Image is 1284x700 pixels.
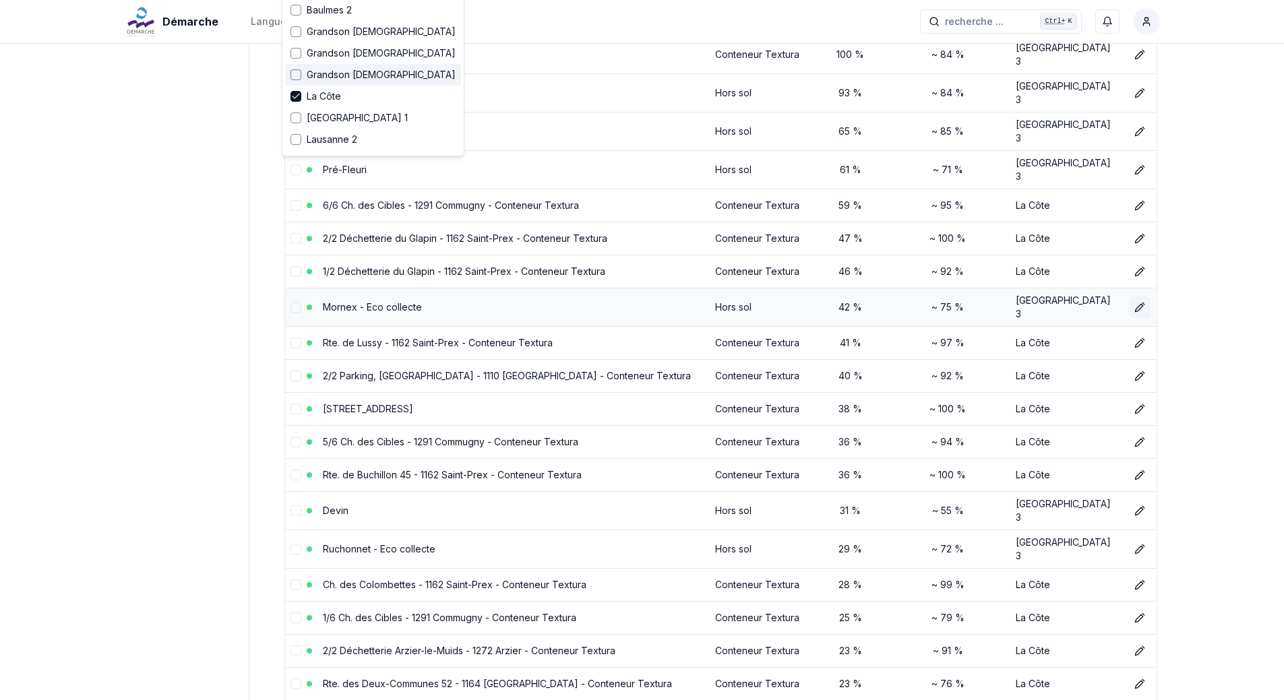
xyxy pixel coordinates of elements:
[1010,326,1124,359] td: La Côte
[323,164,367,175] a: Pré-Fleuri
[822,125,880,138] div: 65 %
[710,491,816,530] td: Hors sol
[710,392,816,425] td: Conteneur Textura
[291,437,301,447] button: select-row
[323,436,578,447] a: 5/6 Ch. des Cibles - 1291 Commugny - Conteneur Textura
[890,468,1006,482] div: ~ 100 %
[822,402,880,416] div: 38 %
[323,469,582,480] a: Rte. de Buchillon 45 - 1162 Saint-Prex - Conteneur Textura
[291,233,301,244] button: select-row
[323,370,691,381] a: 2/2 Parking, [GEOGRAPHIC_DATA] - 1110 [GEOGRAPHIC_DATA] - Conteneur Textura
[323,301,422,313] a: Mornex - Eco collecte
[710,288,816,326] td: Hors sol
[822,48,880,61] div: 100 %
[291,505,301,516] button: select-row
[291,404,301,414] button: select-row
[890,232,1006,245] div: ~ 100 %
[890,677,1006,691] div: ~ 76 %
[890,48,1006,61] div: ~ 84 %
[291,371,301,381] button: select-row
[710,667,816,700] td: Conteneur Textura
[307,133,357,146] span: Lausanne 2
[1010,392,1124,425] td: La Côte
[890,163,1006,177] div: ~ 71 %
[890,644,1006,658] div: ~ 91 %
[710,425,816,458] td: Conteneur Textura
[890,578,1006,592] div: ~ 99 %
[323,612,576,623] a: 1/6 Ch. des Cibles - 1291 Commugny - Conteneur Textura
[1010,112,1124,150] td: [GEOGRAPHIC_DATA] 3
[323,678,672,689] a: Rte. des Deux-Communes 52 - 1164 [GEOGRAPHIC_DATA] - Conteneur Textura
[291,338,301,348] button: select-row
[822,86,880,100] div: 93 %
[1010,35,1124,73] td: [GEOGRAPHIC_DATA] 3
[291,200,301,211] button: select-row
[822,504,880,517] div: 31 %
[710,634,816,667] td: Conteneur Textura
[1010,667,1124,700] td: La Côte
[822,677,880,691] div: 23 %
[822,542,880,556] div: 29 %
[323,543,435,554] a: Ruchonnet - Eco collecte
[307,111,408,125] span: [GEOGRAPHIC_DATA] 1
[251,15,286,28] div: Langue
[710,35,816,73] td: Conteneur Textura
[890,265,1006,278] div: ~ 92 %
[323,232,607,244] a: 2/2 Déchetterie du Glapin - 1162 Saint-Prex - Conteneur Textura
[822,232,880,245] div: 47 %
[307,46,456,60] span: Grandson [DEMOGRAPHIC_DATA]
[307,154,410,168] span: [GEOGRAPHIC_DATA] 3
[1010,601,1124,634] td: La Côte
[323,505,348,516] a: Devin
[1010,189,1124,222] td: La Côte
[1010,568,1124,601] td: La Côte
[125,13,224,30] a: Démarche
[822,435,880,449] div: 36 %
[291,645,301,656] button: select-row
[822,265,880,278] div: 46 %
[710,458,816,491] td: Conteneur Textura
[710,326,816,359] td: Conteneur Textura
[890,336,1006,350] div: ~ 97 %
[1010,359,1124,392] td: La Côte
[307,3,352,17] span: Baulmes 2
[890,402,1006,416] div: ~ 100 %
[710,73,816,112] td: Hors sol
[1010,458,1124,491] td: La Côte
[291,164,301,175] button: select-row
[710,568,816,601] td: Conteneur Textura
[710,530,816,568] td: Hors sol
[323,579,586,590] a: Ch. des Colombettes - 1162 Saint-Prex - Conteneur Textura
[323,265,605,277] a: 1/2 Déchetterie du Glapin - 1162 Saint-Prex - Conteneur Textura
[1010,73,1124,112] td: [GEOGRAPHIC_DATA] 3
[822,468,880,482] div: 36 %
[291,470,301,480] button: select-row
[291,544,301,554] button: select-row
[1010,150,1124,189] td: [GEOGRAPHIC_DATA] 3
[291,612,301,623] button: select-row
[162,13,218,30] span: Démarche
[710,189,816,222] td: Conteneur Textura
[945,15,1004,28] span: recherche ...
[822,644,880,658] div: 23 %
[822,369,880,383] div: 40 %
[307,68,456,82] span: Grandson [DEMOGRAPHIC_DATA]
[890,611,1006,625] div: ~ 79 %
[822,199,880,212] div: 59 %
[710,222,816,255] td: Conteneur Textura
[307,25,456,38] span: Grandson [DEMOGRAPHIC_DATA]
[920,9,1082,34] button: recherche ...Ctrl+K
[822,336,880,350] div: 41 %
[307,90,341,103] span: La Côte
[323,645,615,656] a: 2/2 Déchetterie Arzier-le-Muids - 1272 Arzier - Conteneur Textura
[251,13,286,30] button: Langue
[890,369,1006,383] div: ~ 92 %
[323,337,553,348] a: Rte. de Lussy - 1162 Saint-Prex - Conteneur Textura
[822,300,880,314] div: 42 %
[291,579,301,590] button: select-row
[1010,634,1124,667] td: La Côte
[822,611,880,625] div: 25 %
[890,125,1006,138] div: ~ 85 %
[890,300,1006,314] div: ~ 75 %
[323,403,413,414] a: [STREET_ADDRESS]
